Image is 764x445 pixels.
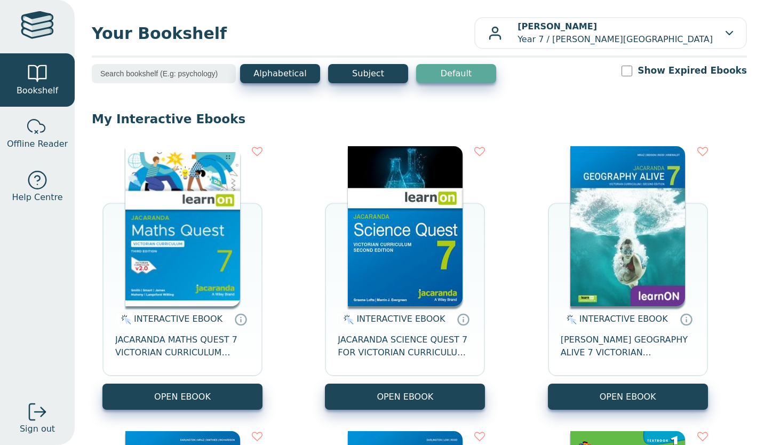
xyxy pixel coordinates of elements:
[7,138,68,150] span: Offline Reader
[125,146,240,306] img: b87b3e28-4171-4aeb-a345-7fa4fe4e6e25.jpg
[17,84,58,97] span: Bookshelf
[518,20,713,46] p: Year 7 / [PERSON_NAME][GEOGRAPHIC_DATA]
[457,313,469,325] a: Interactive eBooks are accessed online via the publisher’s portal. They contain interactive resou...
[638,64,747,77] label: Show Expired Ebooks
[240,64,320,83] button: Alphabetical
[102,384,262,410] button: OPEN EBOOK
[118,313,131,326] img: interactive.svg
[115,333,250,359] span: JACARANDA MATHS QUEST 7 VICTORIAN CURRICULUM LEARNON EBOOK 3E
[548,384,708,410] button: OPEN EBOOK
[561,333,695,359] span: [PERSON_NAME] GEOGRAPHY ALIVE 7 VICTORIAN CURRICULUM LEARNON EBOOK 2E
[680,313,693,325] a: Interactive eBooks are accessed online via the publisher’s portal. They contain interactive resou...
[134,314,222,324] span: INTERACTIVE EBOOK
[416,64,496,83] button: Default
[20,423,55,435] span: Sign out
[579,314,668,324] span: INTERACTIVE EBOOK
[518,21,597,31] b: [PERSON_NAME]
[570,146,685,306] img: cc9fd0c4-7e91-e911-a97e-0272d098c78b.jpg
[92,111,747,127] p: My Interactive Ebooks
[474,17,747,49] button: [PERSON_NAME]Year 7 / [PERSON_NAME][GEOGRAPHIC_DATA]
[92,21,474,45] span: Your Bookshelf
[338,333,472,359] span: JACARANDA SCIENCE QUEST 7 FOR VICTORIAN CURRICULUM LEARNON 2E EBOOK
[348,146,463,306] img: 329c5ec2-5188-ea11-a992-0272d098c78b.jpg
[340,313,354,326] img: interactive.svg
[328,64,408,83] button: Subject
[234,313,247,325] a: Interactive eBooks are accessed online via the publisher’s portal. They contain interactive resou...
[325,384,485,410] button: OPEN EBOOK
[12,191,62,204] span: Help Centre
[356,314,445,324] span: INTERACTIVE EBOOK
[92,64,236,83] input: Search bookshelf (E.g: psychology)
[563,313,577,326] img: interactive.svg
